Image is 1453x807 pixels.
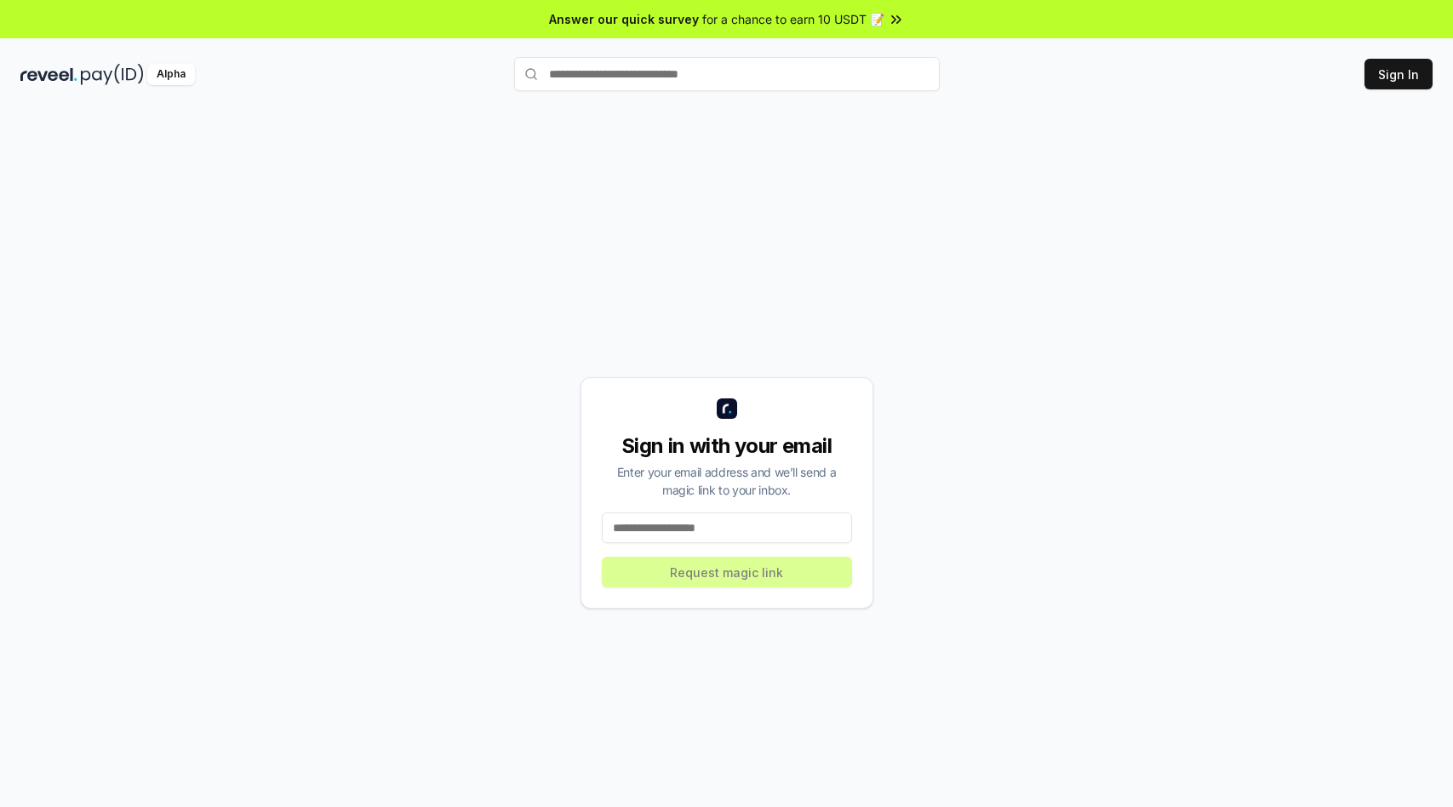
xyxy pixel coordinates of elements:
img: logo_small [717,398,737,419]
span: Answer our quick survey [549,10,699,28]
img: reveel_dark [20,64,77,85]
div: Enter your email address and we’ll send a magic link to your inbox. [602,463,852,499]
button: Sign In [1364,59,1433,89]
img: pay_id [81,64,144,85]
div: Alpha [147,64,195,85]
div: Sign in with your email [602,432,852,460]
span: for a chance to earn 10 USDT 📝 [702,10,884,28]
